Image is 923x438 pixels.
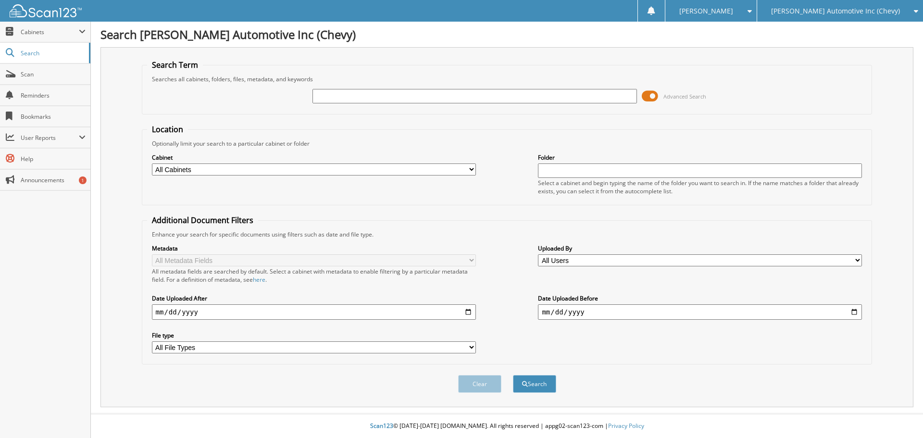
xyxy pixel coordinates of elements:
div: Enhance your search for specific documents using filters such as date and file type. [147,230,867,238]
span: Reminders [21,91,86,100]
div: All metadata fields are searched by default. Select a cabinet with metadata to enable filtering b... [152,267,476,284]
a: here [253,275,265,284]
img: scan123-logo-white.svg [10,4,82,17]
div: Optionally limit your search to a particular cabinet or folder [147,139,867,148]
span: User Reports [21,134,79,142]
legend: Additional Document Filters [147,215,258,225]
button: Search [513,375,556,393]
h1: Search [PERSON_NAME] Automotive Inc (Chevy) [100,26,913,42]
legend: Search Term [147,60,203,70]
label: Cabinet [152,153,476,162]
span: Help [21,155,86,163]
span: Announcements [21,176,86,184]
label: Date Uploaded After [152,294,476,302]
span: Search [21,49,84,57]
legend: Location [147,124,188,135]
span: [PERSON_NAME] Automotive Inc (Chevy) [771,8,900,14]
span: Advanced Search [663,93,706,100]
label: File type [152,331,476,339]
div: 1 [79,176,87,184]
label: Folder [538,153,862,162]
span: [PERSON_NAME] [679,8,733,14]
button: Clear [458,375,501,393]
label: Uploaded By [538,244,862,252]
span: Cabinets [21,28,79,36]
input: end [538,304,862,320]
div: Select a cabinet and begin typing the name of the folder you want to search in. If the name match... [538,179,862,195]
span: Scan123 [370,422,393,430]
div: Searches all cabinets, folders, files, metadata, and keywords [147,75,867,83]
input: start [152,304,476,320]
a: Privacy Policy [608,422,644,430]
label: Date Uploaded Before [538,294,862,302]
span: Bookmarks [21,113,86,121]
div: © [DATE]-[DATE] [DOMAIN_NAME]. All rights reserved | appg02-scan123-com | [91,414,923,438]
span: Scan [21,70,86,78]
label: Metadata [152,244,476,252]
